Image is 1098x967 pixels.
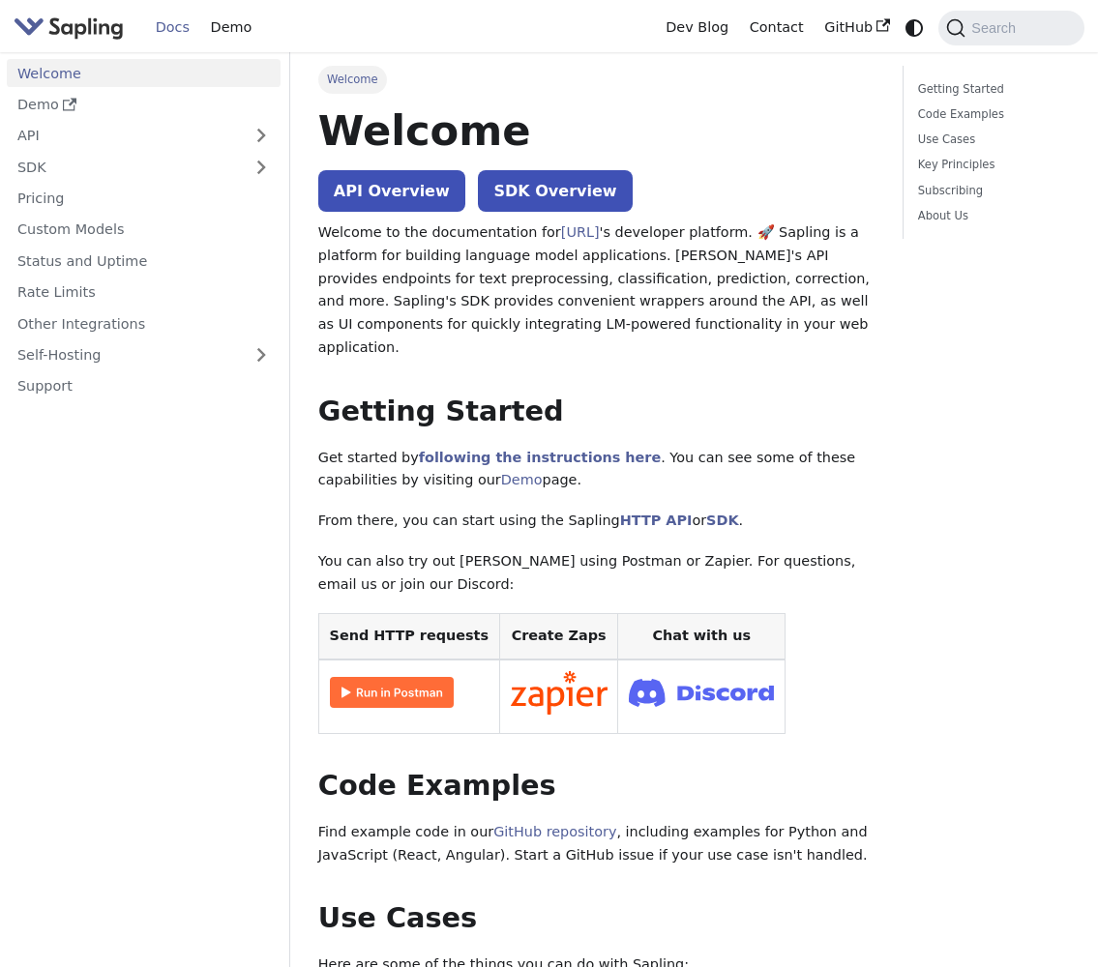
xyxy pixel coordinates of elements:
[7,153,242,181] a: SDK
[618,614,786,659] th: Chat with us
[318,104,875,157] h1: Welcome
[918,207,1063,225] a: About Us
[318,66,387,93] span: Welcome
[814,13,900,43] a: GitHub
[7,247,281,275] a: Status and Uptime
[918,131,1063,149] a: Use Cases
[918,105,1063,124] a: Code Examples
[629,673,774,713] img: Join Discord
[7,309,281,337] a: Other Integrations
[493,824,616,839] a: GitHub repository
[918,156,1063,174] a: Key Principles
[242,122,281,150] button: Expand sidebar category 'API'
[318,447,875,493] p: Get started by . You can see some of these capabilities by visiting our page.
[7,185,281,213] a: Pricing
[200,13,262,43] a: Demo
[739,13,815,43] a: Contact
[419,450,661,465] a: following the instructions here
[918,182,1063,200] a: Subscribing
[318,901,875,936] h2: Use Cases
[318,550,875,597] p: You can also try out [PERSON_NAME] using Postman or Zapier. For questions, email us or join our D...
[7,122,242,150] a: API
[7,341,281,369] a: Self-Hosting
[318,170,465,212] a: API Overview
[7,91,281,119] a: Demo
[318,395,875,429] h2: Getting Started
[706,513,738,528] a: SDK
[7,59,281,87] a: Welcome
[318,66,875,93] nav: Breadcrumbs
[561,224,600,240] a: [URL]
[318,614,499,659] th: Send HTTP requests
[938,11,1083,45] button: Search (Command+K)
[901,14,929,42] button: Switch between dark and light mode (currently system mode)
[145,13,200,43] a: Docs
[14,14,131,42] a: Sapling.aiSapling.ai
[318,510,875,533] p: From there, you can start using the Sapling or .
[242,153,281,181] button: Expand sidebar category 'SDK'
[478,170,632,212] a: SDK Overview
[499,614,618,659] th: Create Zaps
[318,821,875,867] p: Find example code in our , including examples for Python and JavaScript (React, Angular). Start a...
[655,13,738,43] a: Dev Blog
[620,513,693,528] a: HTTP API
[965,20,1027,36] span: Search
[318,769,875,804] h2: Code Examples
[14,14,124,42] img: Sapling.ai
[318,221,875,360] p: Welcome to the documentation for 's developer platform. 🚀 Sapling is a platform for building lang...
[7,372,281,400] a: Support
[330,677,454,708] img: Run in Postman
[7,278,281,307] a: Rate Limits
[501,472,543,487] a: Demo
[7,216,281,244] a: Custom Models
[511,671,608,716] img: Connect in Zapier
[918,80,1063,99] a: Getting Started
